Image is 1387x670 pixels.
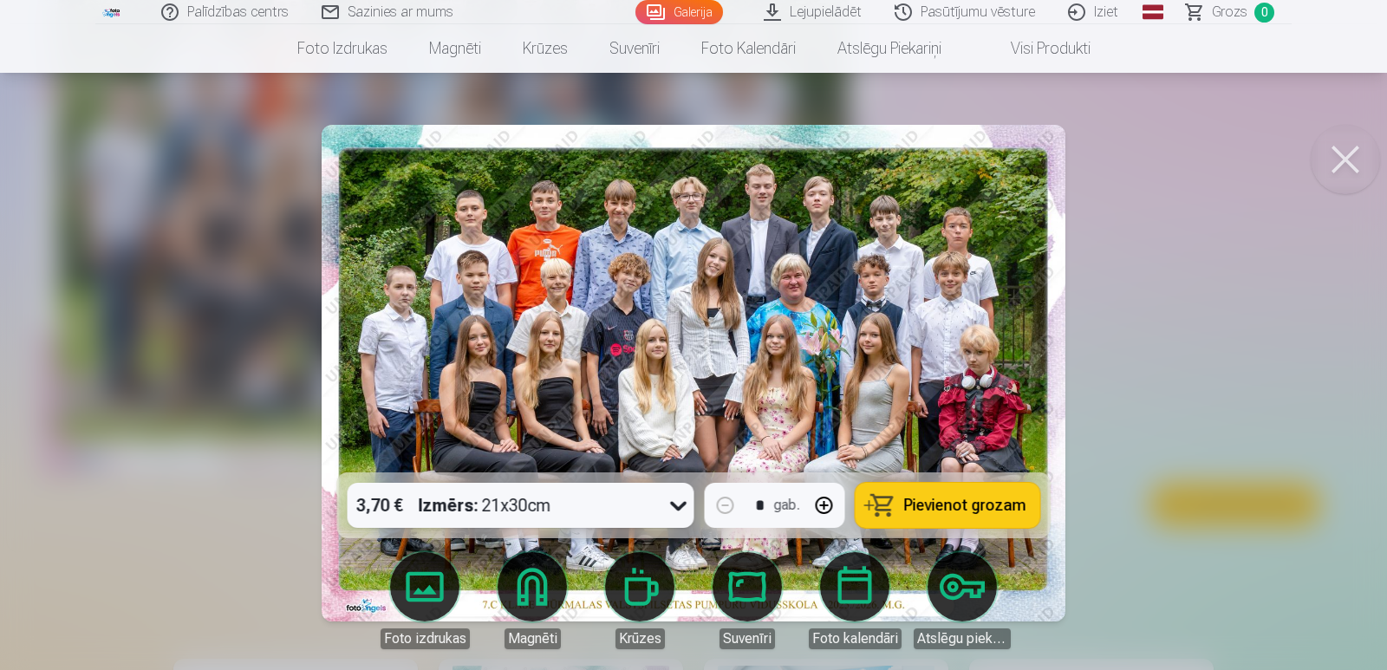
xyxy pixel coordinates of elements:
a: Suvenīri [589,24,680,73]
a: Atslēgu piekariņi [817,24,962,73]
span: Grozs [1212,2,1247,23]
a: Visi produkti [962,24,1111,73]
img: /fa3 [102,7,121,17]
a: Foto izdrukas [277,24,408,73]
a: Magnēti [408,24,502,73]
a: Foto kalendāri [680,24,817,73]
a: Krūzes [502,24,589,73]
span: 0 [1254,3,1274,23]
